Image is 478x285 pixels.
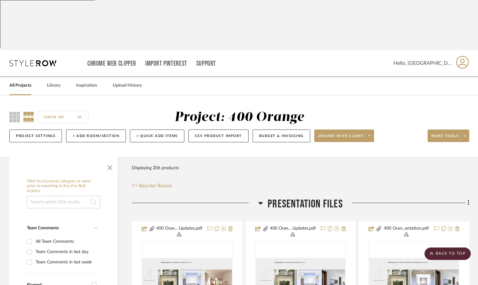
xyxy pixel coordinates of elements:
span: Share with client [318,134,364,143]
button: Budget & Invoicing [253,130,310,142]
div: Project: 400 Orange [175,111,304,124]
div: All Team Comments [36,237,96,247]
button: Share with client [314,130,374,142]
button: Reorder Rooms [132,182,172,190]
button: 400 Oran... Updates.pdf [155,225,203,238]
a: Upload History [113,81,142,90]
button: CSV Product Import [188,130,249,142]
a: Inspiration [76,81,97,90]
span: Hello, [GEOGRAPHIC_DATA] [393,59,451,67]
input: Search within 206 results [27,196,100,208]
a: All Projects [9,81,31,90]
button: 400 Oran...entation.pdf [382,225,430,238]
a: Import Pinterest [145,61,187,66]
span: Presentation Files [268,197,343,211]
scroll-to-top-button: BACK TO TOP [424,247,471,260]
button: Close [104,160,116,173]
h6: Filter by keyword, category or name prior to exporting to Excel or Bulk Actions [27,179,100,194]
span: More tools [431,134,459,143]
div: Team Comments in last week [36,257,96,267]
button: 400 Oran... Updates.pdf [269,225,317,238]
div: Displaying 206 products [132,162,179,174]
a: Support [196,61,216,66]
button: + Add Room/Section [66,130,126,142]
button: More tools [428,130,469,142]
div: Team Comments in last day [36,247,96,257]
span: Team Comments [27,226,59,230]
a: Chrome Web Clipper [87,61,136,66]
button: Project Settings [9,130,62,142]
button: + Quick Add Items [130,130,184,142]
a: Library [47,81,60,90]
span: Reorder Rooms [139,182,172,190]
